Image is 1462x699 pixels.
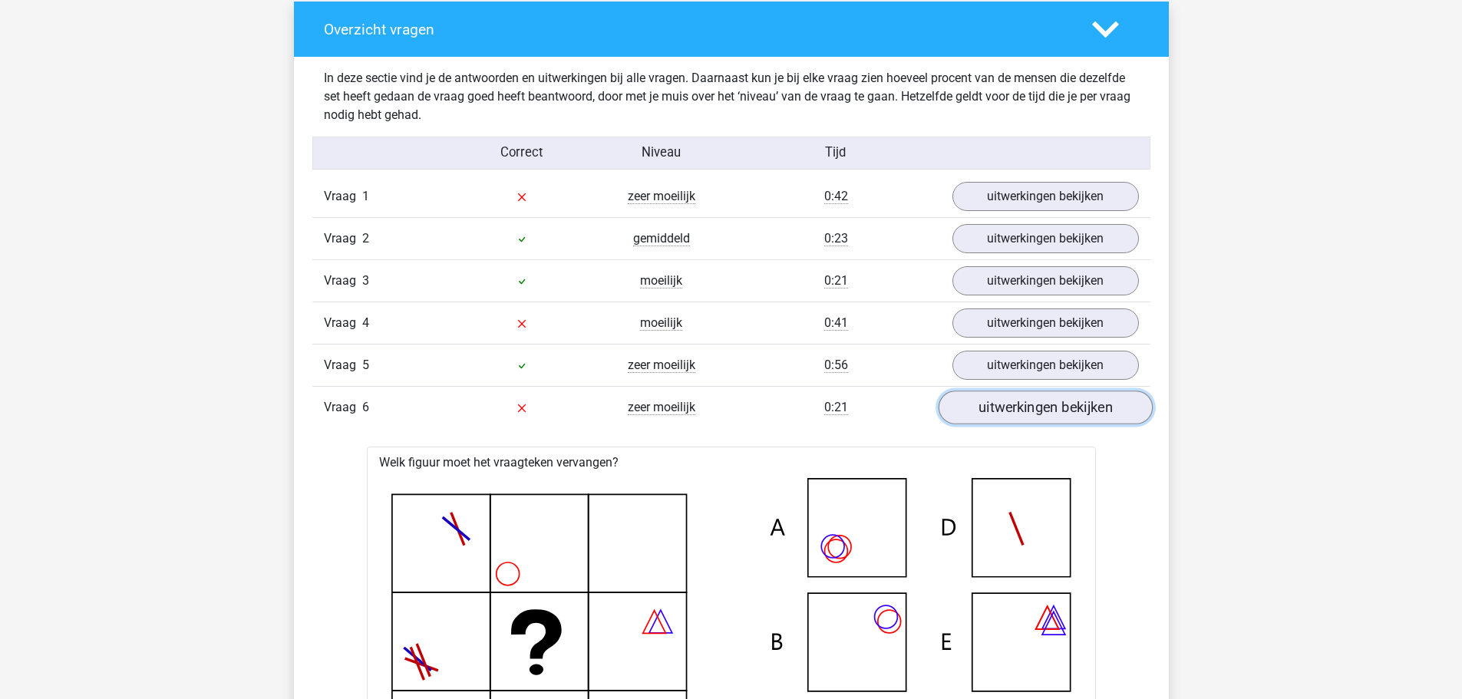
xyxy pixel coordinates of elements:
[628,400,695,415] span: zeer moeilijk
[952,182,1139,211] a: uitwerkingen bekijken
[362,358,369,372] span: 5
[362,231,369,246] span: 2
[952,351,1139,380] a: uitwerkingen bekijken
[324,398,362,417] span: Vraag
[952,266,1139,295] a: uitwerkingen bekijken
[952,224,1139,253] a: uitwerkingen bekijken
[824,189,848,204] span: 0:42
[452,143,592,163] div: Correct
[324,356,362,374] span: Vraag
[824,400,848,415] span: 0:21
[324,272,362,290] span: Vraag
[824,358,848,373] span: 0:56
[952,308,1139,338] a: uitwerkingen bekijken
[324,229,362,248] span: Vraag
[731,143,940,163] div: Tijd
[592,143,731,163] div: Niveau
[633,231,690,246] span: gemiddeld
[640,273,682,289] span: moeilijk
[362,189,369,203] span: 1
[324,21,1069,38] h4: Overzicht vragen
[324,314,362,332] span: Vraag
[628,358,695,373] span: zeer moeilijk
[362,315,369,330] span: 4
[312,69,1150,124] div: In deze sectie vind je de antwoorden en uitwerkingen bij alle vragen. Daarnaast kun je bij elke v...
[824,273,848,289] span: 0:21
[938,391,1152,425] a: uitwerkingen bekijken
[640,315,682,331] span: moeilijk
[324,187,362,206] span: Vraag
[362,273,369,288] span: 3
[628,189,695,204] span: zeer moeilijk
[362,400,369,414] span: 6
[824,315,848,331] span: 0:41
[824,231,848,246] span: 0:23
